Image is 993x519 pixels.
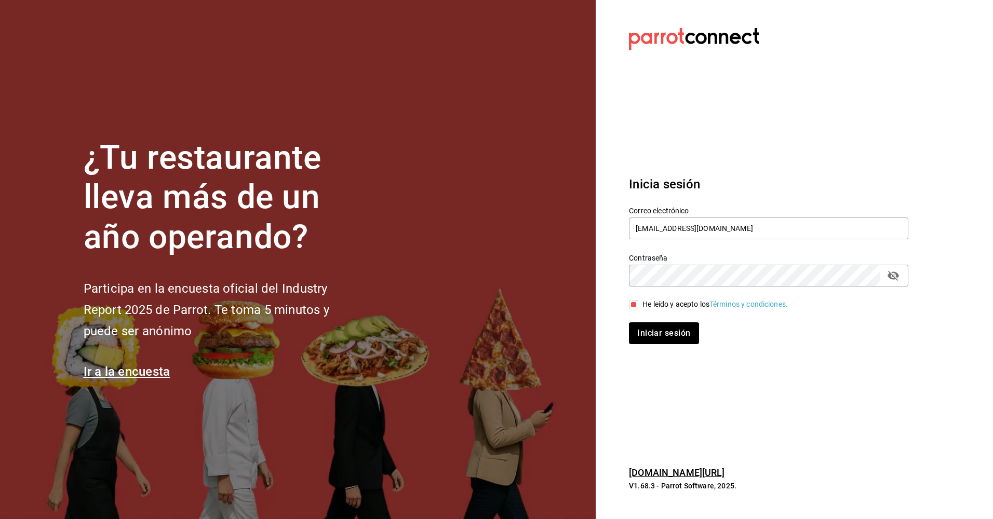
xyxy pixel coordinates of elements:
label: Correo electrónico [629,207,908,214]
label: Contraseña [629,254,908,261]
a: [DOMAIN_NAME][URL] [629,467,724,478]
h3: Inicia sesión [629,175,908,194]
button: Iniciar sesión [629,322,699,344]
p: V1.68.3 - Parrot Software, 2025. [629,481,908,491]
h1: ¿Tu restaurante lleva más de un año operando? [84,138,364,257]
a: Términos y condiciones. [709,300,788,308]
button: passwordField [884,267,902,284]
div: He leído y acepto los [642,299,788,310]
h2: Participa en la encuesta oficial del Industry Report 2025 de Parrot. Te toma 5 minutos y puede se... [84,278,364,342]
a: Ir a la encuesta [84,364,170,379]
input: Ingresa tu correo electrónico [629,217,908,239]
